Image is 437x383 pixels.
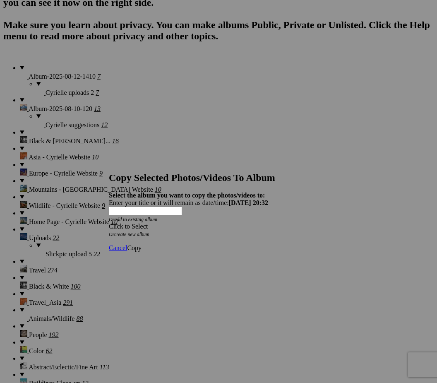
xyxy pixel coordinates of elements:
i: Or [109,217,157,222]
a: add to existing album [114,217,157,222]
i: Or [109,231,149,237]
b: [DATE] 20:32 [229,199,268,206]
strong: Select the album you want to copy the photos/videos to: [109,192,265,199]
a: Cancel [109,244,127,251]
div: Enter your title or it will remain as date/time: [109,199,328,207]
h2: Copy Selected Photos/Videos To Album [109,172,328,183]
span: Click to Select [109,223,148,230]
span: Copy [127,244,142,251]
a: create new album [114,231,149,237]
